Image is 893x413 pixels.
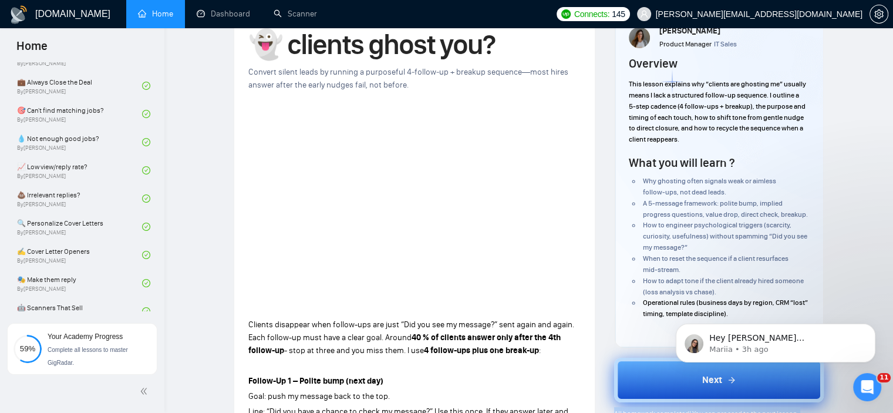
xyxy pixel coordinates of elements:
[877,373,891,382] span: 11
[142,110,150,118] span: check-circle
[248,67,568,90] span: Convert silent leads by running a purposeful 4‑follow‑up + breakup sequence—most hires answer aft...
[140,385,151,397] span: double-left
[17,101,142,127] a: 🎯 Can't find matching jobs?By[PERSON_NAME]
[248,320,574,343] span: Clients disappear when follow-ups are just “Did you see my message?” sent again and again. Each f...
[424,345,539,355] strong: 4 follow-ups plus one break-up
[643,221,807,251] span: How to engineer psychological triggers (scarcity, curiosity, usefulness) without spamming “Did yo...
[284,345,424,355] span: - stop at three and you miss them. I use
[870,9,888,19] span: setting
[561,9,571,19] img: upwork-logo.png
[9,5,28,24] img: logo
[14,345,42,352] span: 59%
[612,8,625,21] span: 145
[870,5,888,23] button: setting
[643,177,776,196] span: Why ghosting often signals weak or aimless follow‑ups, not dead leads.
[142,82,150,90] span: check-circle
[629,155,734,171] h4: What you will learn ?
[142,194,150,203] span: check-circle
[629,27,650,48] img: tamara_levit_pic.png
[17,73,142,99] a: 💼 Always Close the DealBy[PERSON_NAME]
[643,298,808,318] span: Operational rules (business days by region, CRM “lost” timing, template discipline).
[138,9,173,19] a: homeHome
[17,129,142,155] a: 💧 Not enough good jobs?By[PERSON_NAME]
[643,277,804,296] span: How to adapt tone if the client already hired someone (loss analysis vs chase).
[248,376,383,386] strong: Follow-Up 1 – Polite bump (next day)
[870,9,888,19] a: setting
[248,391,390,401] span: Goal: push my message back to the top.
[142,279,150,287] span: check-circle
[17,242,142,268] a: ✍️ Cover Letter OpenersBy[PERSON_NAME]
[48,347,128,366] span: Complete all lessons to master GigRadar.
[714,40,737,48] span: IT Sales
[614,358,824,402] button: Next
[853,373,881,401] iframe: Intercom live chat
[17,298,142,324] a: 🤖 Scanners That Sell
[142,307,150,315] span: check-circle
[640,10,648,18] span: user
[17,157,142,183] a: 📈 Low view/reply rate?By[PERSON_NAME]
[17,214,142,240] a: 🔍 Personalize Cover LettersBy[PERSON_NAME]
[659,40,712,48] span: Product Manager
[274,9,317,19] a: searchScanner
[629,80,806,143] span: This lesson explains why “clients are ghosting me” usually means I lack a structured follow‑up se...
[643,199,808,219] span: A 5‑message framework: polite bump, implied progress questions, value drop, direct check, breakup.
[659,26,720,36] span: [PERSON_NAME]
[17,186,142,211] a: 💩 Irrelevant replies?By[PERSON_NAME]
[643,254,788,274] span: When to reset the sequence if a client resurfaces mid‑stream.
[142,251,150,259] span: check-circle
[539,345,541,355] span: :
[629,55,678,72] h4: Overview
[17,270,142,296] a: 🎭 Make them replyBy[PERSON_NAME]
[48,333,123,341] span: Your Academy Progress
[197,9,250,19] a: dashboardDashboard
[7,38,57,62] span: Home
[574,8,609,21] span: Connects:
[248,32,581,58] h1: 👻 clients ghost you?
[142,223,150,231] span: check-circle
[142,138,150,146] span: check-circle
[658,299,893,381] iframe: Intercom notifications message
[142,166,150,174] span: check-circle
